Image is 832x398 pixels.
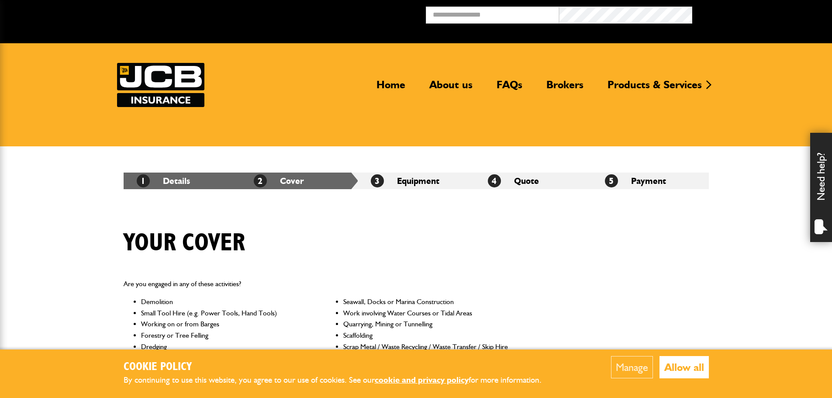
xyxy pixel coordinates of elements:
[137,176,190,186] a: 1Details
[423,78,479,98] a: About us
[117,63,204,107] img: JCB Insurance Services logo
[343,308,509,319] li: Work involving Water Courses or Tidal Areas
[343,341,509,363] li: Scrap Metal / Waste Recycling / Waste Transfer / Skip Hire or Landfill
[601,78,708,98] a: Products & Services
[692,7,825,20] button: Broker Login
[810,133,832,242] div: Need help?
[117,63,204,107] a: JCB Insurance Services
[141,296,307,308] li: Demolition
[490,78,529,98] a: FAQs
[241,173,358,189] li: Cover
[141,330,307,341] li: Forestry or Tree Felling
[375,375,469,385] a: cookie and privacy policy
[343,296,509,308] li: Seawall, Docks or Marina Construction
[254,174,267,187] span: 2
[141,318,307,330] li: Working on or from Barges
[475,173,592,189] li: Quote
[358,173,475,189] li: Equipment
[124,374,556,387] p: By continuing to use this website, you agree to our use of cookies. See our for more information.
[141,308,307,319] li: Small Tool Hire (e.g. Power Tools, Hand Tools)
[137,174,150,187] span: 1
[124,360,556,374] h2: Cookie Policy
[605,174,618,187] span: 5
[124,278,509,290] p: Are you engaged in any of these activities?
[659,356,709,378] button: Allow all
[343,330,509,341] li: Scaffolding
[488,174,501,187] span: 4
[371,174,384,187] span: 3
[592,173,709,189] li: Payment
[343,318,509,330] li: Quarrying, Mining or Tunnelling
[370,78,412,98] a: Home
[124,228,245,258] h1: Your cover
[540,78,590,98] a: Brokers
[141,341,307,363] li: Dredging
[611,356,653,378] button: Manage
